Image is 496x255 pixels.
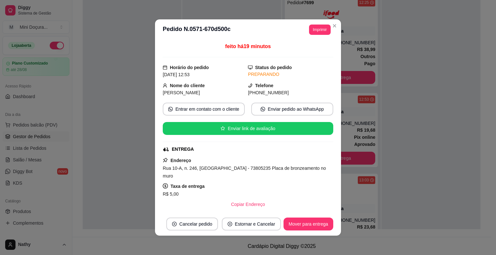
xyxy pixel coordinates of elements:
span: R$ 5,00 [163,191,179,197]
button: whats-appEnviar pedido ao WhatsApp [251,103,333,116]
button: close-circleCancelar pedido [166,218,218,230]
h3: Pedido N. 0571-670d500c [163,25,231,35]
strong: Taxa de entrega [170,184,205,189]
span: close-circle [228,222,232,226]
span: [PERSON_NAME] [163,90,200,95]
strong: Horário do pedido [170,65,209,70]
span: feito há 19 minutos [225,44,271,49]
span: calendar [163,65,167,70]
strong: Telefone [255,83,274,88]
button: Imprimir [309,25,331,35]
div: PREPARANDO [248,71,333,78]
span: pushpin [163,158,168,163]
button: Mover para entrega [284,218,333,230]
span: [PHONE_NUMBER] [248,90,289,95]
span: close-circle [172,222,177,226]
button: Close [329,21,340,31]
span: user [163,83,167,88]
span: whats-app [261,107,265,111]
div: ENTREGA [172,146,194,153]
span: phone [248,83,253,88]
span: whats-app [168,107,173,111]
span: [DATE] 12:53 [163,72,190,77]
span: Rua 10-A, n. 246, [GEOGRAPHIC_DATA] - 73805235 Placa de bronzeamento no muro [163,166,326,178]
button: whats-appEntrar em contato com o cliente [163,103,245,116]
span: dollar [163,183,168,189]
button: Copiar Endereço [226,198,270,211]
span: star [221,126,225,131]
button: starEnviar link de avaliação [163,122,333,135]
strong: Status do pedido [255,65,292,70]
span: desktop [248,65,253,70]
button: close-circleEstornar e Cancelar [222,218,281,230]
strong: Endereço [170,158,191,163]
strong: Nome do cliente [170,83,205,88]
